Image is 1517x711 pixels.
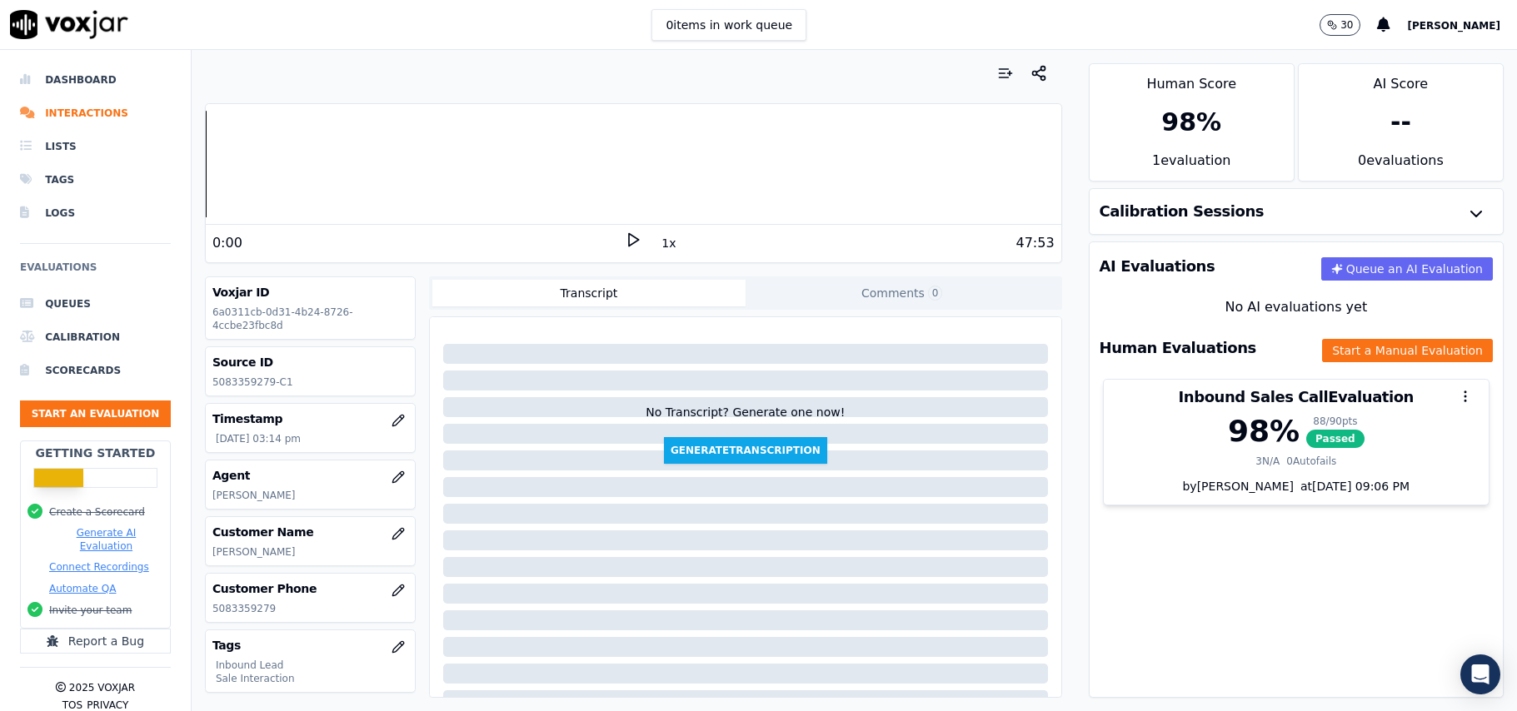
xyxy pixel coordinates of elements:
div: 98 % [1161,107,1221,137]
h3: Tags [212,637,408,654]
div: 0 Autofails [1286,455,1336,468]
h3: AI Evaluations [1100,259,1215,274]
div: 98 % [1228,415,1300,448]
h3: Customer Name [212,524,408,540]
button: Comments [746,280,1059,306]
button: 30 [1320,14,1360,36]
button: Automate QA [49,582,116,595]
p: 2025 Voxjar [69,681,135,694]
div: 0 evaluation s [1299,151,1503,181]
button: Report a Bug [20,629,171,654]
div: 47:53 [1015,233,1054,253]
h3: Timestamp [212,410,408,427]
h3: Source ID [212,354,408,370]
button: 0items in work queue [651,9,806,41]
button: [PERSON_NAME] [1407,15,1517,35]
button: GenerateTranscription [664,437,827,464]
a: Scorecards [20,354,171,387]
div: -- [1390,107,1411,137]
h3: Voxjar ID [212,284,408,301]
h2: Getting Started [35,445,155,461]
div: 3 N/A [1255,455,1280,468]
button: 1x [658,231,679,255]
div: Open Intercom Messenger [1460,654,1500,694]
button: Generate AI Evaluation [49,526,163,553]
p: [DATE] 03:14 pm [216,432,408,445]
div: by [PERSON_NAME] [1104,478,1489,505]
p: [PERSON_NAME] [212,489,408,502]
p: Inbound Lead [216,659,408,672]
button: Create a Scorecard [49,505,145,519]
div: Human Score [1090,64,1294,94]
button: Start a Manual Evaluation [1322,339,1493,362]
div: 88 / 90 pts [1306,415,1365,428]
div: 1 evaluation [1090,151,1294,181]
h3: Agent [212,467,408,484]
p: 5083359279-C1 [212,375,408,389]
button: Transcript [432,280,746,306]
a: Calibration [20,321,171,354]
img: voxjar logo [10,10,128,39]
h3: Customer Phone [212,580,408,597]
p: Sale Interaction [216,672,408,685]
span: [PERSON_NAME] [1407,20,1500,32]
p: 30 [1340,18,1353,32]
span: Passed [1306,430,1365,448]
p: 5083359279 [212,602,408,615]
div: No Transcript? Generate one now! [646,404,845,437]
p: [PERSON_NAME] [212,545,408,559]
h6: Evaluations [20,257,171,287]
a: Dashboard [20,63,171,97]
button: Connect Recordings [49,560,149,574]
h3: Human Evaluations [1100,341,1256,355]
a: Tags [20,163,171,196]
a: Lists [20,130,171,163]
button: Queue an AI Evaluation [1321,257,1493,281]
h3: Calibration Sessions [1100,204,1265,219]
a: Interactions [20,97,171,130]
div: AI Score [1299,64,1503,94]
button: Invite your team [49,604,132,617]
div: 0:00 [212,233,242,253]
button: 30 [1320,14,1377,36]
p: 6a0311cb-0d31-4b24-8726-4ccbe23fbc8d [212,306,408,332]
div: No AI evaluations yet [1103,297,1490,317]
a: Logs [20,196,171,230]
a: Queues [20,287,171,321]
button: Start an Evaluation [20,400,171,427]
span: 0 [928,286,943,301]
div: at [DATE] 09:06 PM [1294,478,1410,495]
